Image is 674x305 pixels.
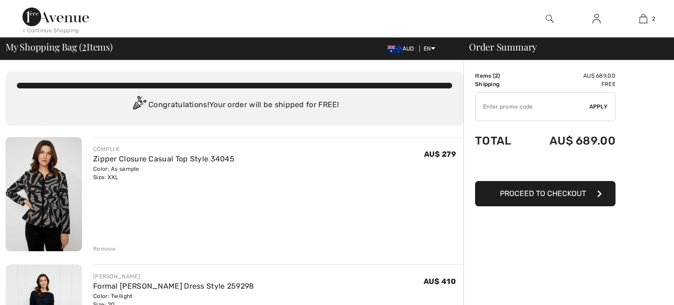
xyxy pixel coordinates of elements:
[22,26,79,35] div: < Continue Shopping
[388,45,403,53] img: Australian Dollar
[475,181,615,206] button: Proceed to Checkout
[82,40,87,52] span: 2
[475,72,525,80] td: Items ( )
[93,165,234,182] div: Color: As sample Size: XXL
[93,272,254,281] div: [PERSON_NAME]
[585,13,608,25] a: Sign In
[93,145,234,153] div: COMPLI K
[495,73,498,79] span: 2
[17,96,452,115] div: Congratulations! Your order will be shipped for FREE!
[22,7,89,26] img: 1ère Avenue
[6,137,82,251] img: Zipper Closure Casual Top Style 34045
[525,72,615,80] td: AU$ 689.00
[589,102,608,111] span: Apply
[93,154,234,163] a: Zipper Closure Casual Top Style 34045
[652,15,655,23] span: 2
[93,282,254,290] a: Formal [PERSON_NAME] Dress Style 259298
[500,189,586,198] span: Proceed to Checkout
[130,96,148,115] img: Congratulation2.svg
[476,93,589,121] input: Promo code
[6,42,113,51] span: My Shopping Bag ( Items)
[458,42,668,51] div: Order Summary
[525,125,615,157] td: AU$ 689.00
[424,277,456,286] span: AU$ 410
[593,13,601,24] img: My Info
[546,13,554,24] img: search the website
[475,125,525,157] td: Total
[475,157,615,178] iframe: PayPal
[475,80,525,88] td: Shipping
[93,245,116,253] div: Remove
[424,150,456,159] span: AU$ 279
[525,80,615,88] td: Free
[639,13,647,24] img: My Bag
[620,13,666,24] a: 2
[388,45,418,52] span: AUD
[424,45,435,52] span: EN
